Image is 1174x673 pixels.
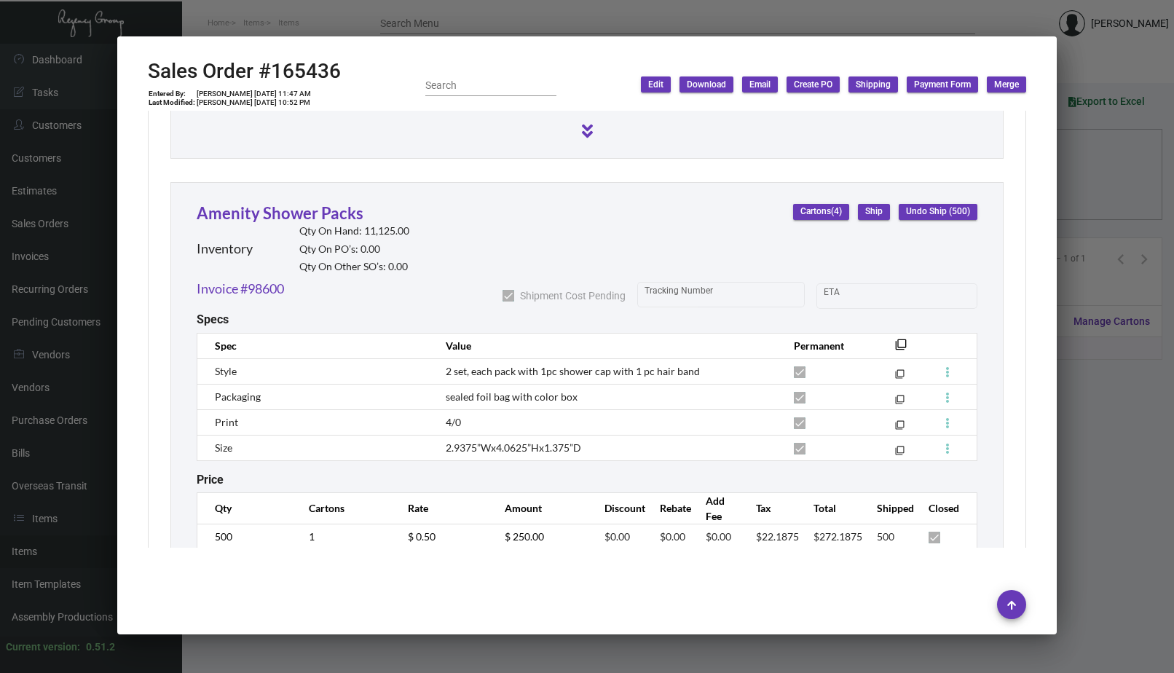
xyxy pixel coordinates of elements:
span: Download [687,79,726,91]
td: Last Modified: [148,98,196,107]
span: $0.00 [604,530,630,543]
mat-icon: filter_none [895,449,905,458]
button: Download [679,76,733,93]
span: Packaging [215,390,261,403]
span: $22.1875 [756,530,799,543]
span: Ship [865,205,883,218]
mat-icon: filter_none [895,398,905,407]
span: Email [749,79,771,91]
td: [PERSON_NAME] [DATE] 11:47 AM [196,90,312,98]
th: Permanent [779,333,872,358]
th: Spec [197,333,431,358]
a: Amenity Shower Packs [197,203,363,223]
span: Undo Ship (500) [906,205,970,218]
input: Start date [824,290,869,302]
span: Payment Form [914,79,971,91]
th: Rate [393,492,490,524]
th: Cartons [294,492,394,524]
h2: Sales Order #165436 [148,59,341,84]
span: Edit [648,79,663,91]
h2: Inventory [197,241,253,257]
span: $0.00 [706,530,731,543]
button: Email [742,76,778,93]
h2: Qty On PO’s: 0.00 [299,243,409,256]
span: Size [215,441,232,454]
button: Edit [641,76,671,93]
h2: Qty On Hand: 11,125.00 [299,225,409,237]
th: Total [799,492,862,524]
span: Cartons [800,205,842,218]
span: Shipping [856,79,891,91]
span: Shipment Cost Pending [520,287,626,304]
h2: Price [197,473,224,487]
button: Merge [987,76,1026,93]
th: Discount [590,492,645,524]
button: Ship [858,204,890,220]
mat-icon: filter_none [895,343,907,355]
th: Add Fee [691,492,741,524]
th: Amount [490,492,590,524]
td: [PERSON_NAME] [DATE] 10:52 PM [196,98,312,107]
a: Invoice #98600 [197,279,284,299]
mat-icon: filter_none [895,423,905,433]
span: 2 set, each pack with 1pc shower cap with 1 pc hair band [446,365,700,377]
th: Rebate [645,492,691,524]
span: Style [215,365,237,377]
h2: Qty On Other SO’s: 0.00 [299,261,409,273]
div: Current version: [6,639,80,655]
span: sealed foil bag with color box [446,390,578,403]
span: Create PO [794,79,832,91]
span: (4) [831,207,842,217]
span: Print [215,416,238,428]
h2: Specs [197,312,229,326]
button: Payment Form [907,76,978,93]
th: Shipped [862,492,914,524]
th: Closed [914,492,977,524]
input: End date [881,290,951,302]
button: Cartons(4) [793,204,849,220]
span: $272.1875 [813,530,862,543]
button: Undo Ship (500) [899,204,977,220]
span: 2.9375”Wx4.0625”Hx1.375”D [446,441,581,454]
span: Merge [994,79,1019,91]
span: $0.00 [660,530,685,543]
th: Tax [741,492,799,524]
th: Qty [197,492,294,524]
button: Shipping [848,76,898,93]
span: 500 [877,530,894,543]
div: 0.51.2 [86,639,115,655]
td: Entered By: [148,90,196,98]
th: Value [431,333,779,358]
button: Create PO [787,76,840,93]
span: 4/0 [446,416,461,428]
mat-icon: filter_none [895,372,905,382]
